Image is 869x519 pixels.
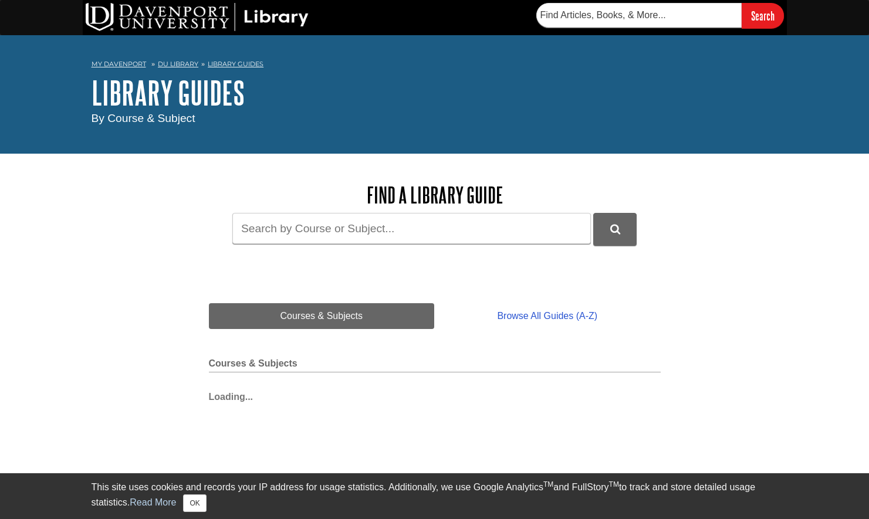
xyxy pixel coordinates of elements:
button: Close [183,494,206,512]
input: Search by Course or Subject... [232,213,591,244]
input: Search [742,3,784,28]
a: Browse All Guides (A-Z) [434,303,660,329]
div: Loading... [209,384,661,404]
a: Read More [130,497,176,507]
a: Courses & Subjects [209,303,435,329]
h2: Courses & Subjects [209,358,661,372]
sup: TM [543,480,553,489]
a: Library Guides [208,60,263,68]
i: Search Library Guides [610,224,620,235]
div: This site uses cookies and records your IP address for usage statistics. Additionally, we use Goo... [92,480,778,512]
a: DU Library [158,60,198,68]
h2: Find a Library Guide [209,183,661,207]
nav: breadcrumb [92,56,778,75]
form: Searches DU Library's articles, books, and more [536,3,784,28]
input: Find Articles, Books, & More... [536,3,742,28]
sup: TM [609,480,619,489]
div: By Course & Subject [92,110,778,127]
a: My Davenport [92,59,146,69]
img: DU Library [86,3,309,31]
h1: Library Guides [92,75,778,110]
